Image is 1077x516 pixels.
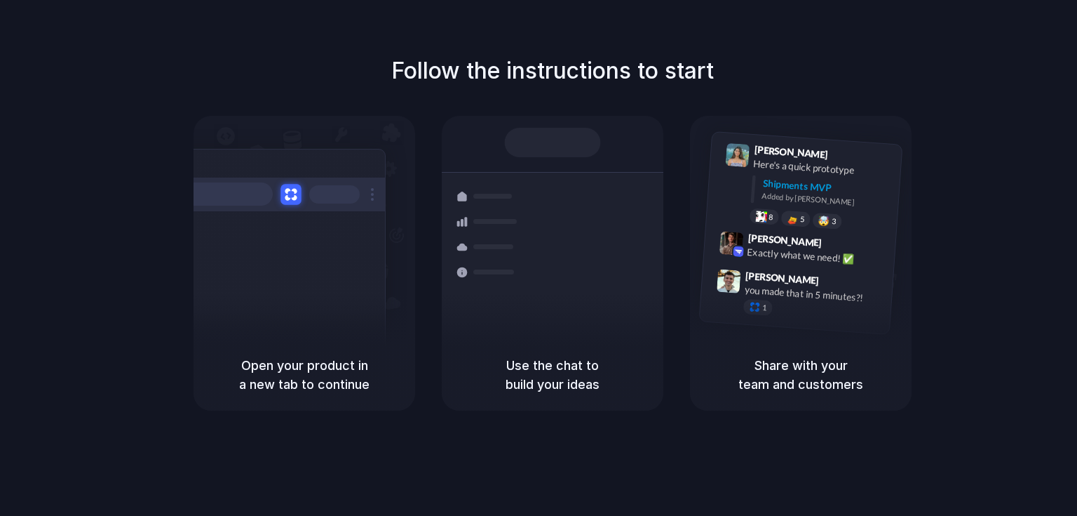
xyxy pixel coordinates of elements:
[832,148,861,165] span: 9:41 AM
[210,356,398,394] h5: Open your product in a new tab to continue
[800,215,805,223] span: 5
[826,237,855,253] span: 9:42 AM
[707,356,895,394] h5: Share with your team and customers
[823,274,852,291] span: 9:47 AM
[459,356,646,394] h5: Use the chat to build your ideas
[762,176,892,199] div: Shipments MVP
[753,156,893,180] div: Here's a quick prototype
[768,213,773,220] span: 8
[391,54,714,88] h1: Follow the instructions to start
[747,230,822,250] span: [PERSON_NAME]
[754,142,828,162] span: [PERSON_NAME]
[818,216,830,226] div: 🤯
[744,282,884,306] div: you made that in 5 minutes?!
[747,244,887,268] div: Exactly what we need! ✅
[745,267,820,288] span: [PERSON_NAME]
[832,218,836,225] span: 3
[761,190,890,211] div: Added by [PERSON_NAME]
[762,304,767,312] span: 1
